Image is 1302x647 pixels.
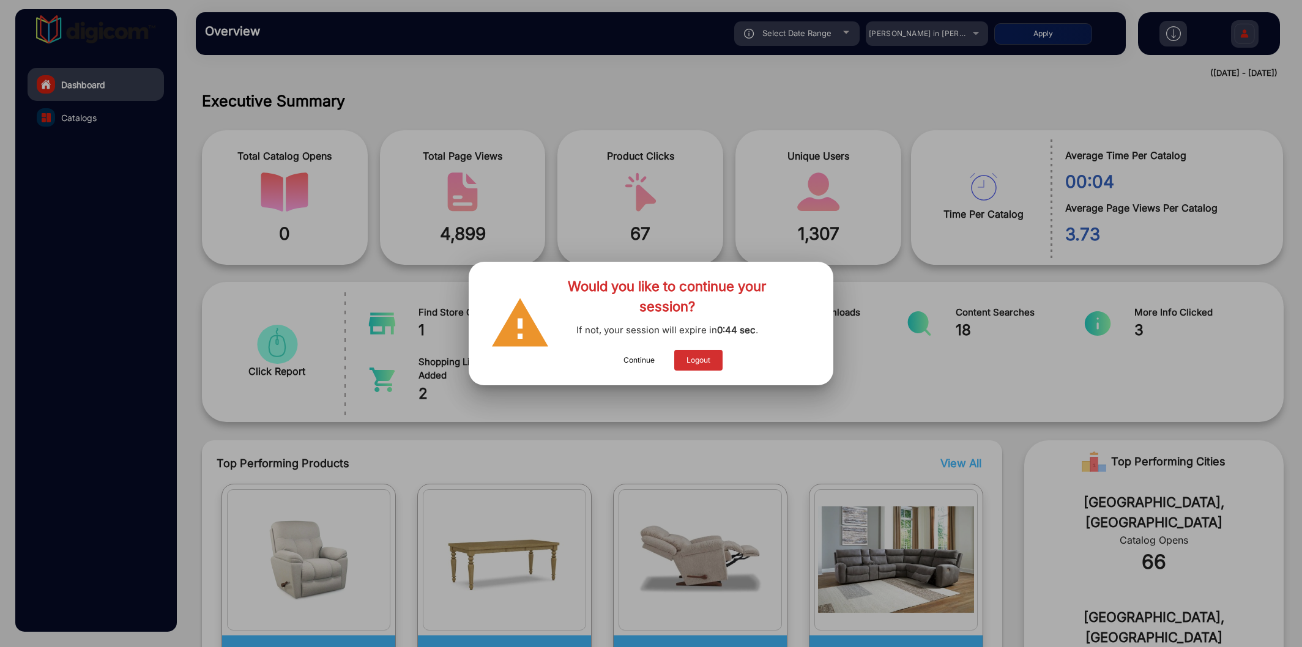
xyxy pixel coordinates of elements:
p: Would you like to continue your session? [557,276,777,317]
strong: 0:44 sec [717,324,756,336]
p: If not, your session will expire in . [557,323,777,338]
button: Logout [674,350,723,371]
button: Continue [611,350,667,371]
mat-icon: warning [489,293,551,354]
